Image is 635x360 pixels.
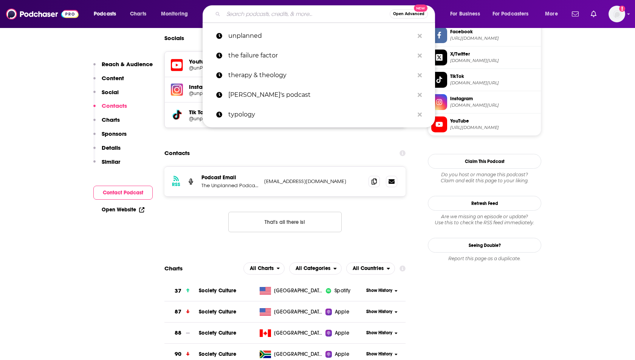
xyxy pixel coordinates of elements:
button: open menu [488,8,540,20]
span: All Charts [250,266,274,271]
span: United States [274,287,323,295]
span: South Africa [274,351,323,358]
h3: 37 [175,287,181,295]
button: Show History [364,287,400,294]
span: All Countries [353,266,384,271]
div: Report this page as a duplicate. [428,256,541,262]
a: Society Culture [199,287,236,294]
button: Open AdvancedNew [390,9,428,19]
span: Society Culture [199,330,236,336]
button: open menu [445,8,489,20]
p: Social [102,88,119,96]
button: Contacts [93,102,127,116]
a: Society Culture [199,351,236,357]
a: [GEOGRAPHIC_DATA] [257,351,326,358]
a: @unplanned__podcast [189,90,251,96]
a: typology [203,105,435,124]
span: Spotify [335,287,350,295]
button: Claim This Podcast [428,154,541,169]
a: Show notifications dropdown [569,8,582,20]
h5: Youtube [189,58,251,65]
span: Canada [274,329,323,337]
span: All Categories [296,266,330,271]
a: the failure factor [203,46,435,65]
span: YouTube [450,118,538,124]
p: Details [102,144,121,151]
span: More [545,9,558,19]
button: Refresh Feed [428,196,541,211]
h5: Instagram [189,83,251,90]
span: Podcasts [94,9,116,19]
a: Instagram[DOMAIN_NAME][URL] [431,94,538,110]
span: Instagram [450,95,538,102]
a: 37 [164,281,199,301]
span: Apple [335,308,349,316]
h2: Socials [164,31,184,45]
p: therapy & theology [228,65,414,85]
span: X/Twitter [450,51,538,57]
h2: Contacts [164,146,190,160]
span: https://www.youtube.com/@unPlanned_podcast [450,125,538,130]
a: Facebook[URL][DOMAIN_NAME] [431,27,538,43]
div: Are we missing an episode or update? Use this to check the RSS feed immediately. [428,214,541,226]
input: Search podcasts, credits, & more... [223,8,390,20]
a: Apple [325,308,364,316]
span: For Podcasters [493,9,529,19]
a: [GEOGRAPHIC_DATA] [257,308,326,316]
img: iconImage [325,288,331,294]
a: Apple [325,329,364,337]
button: open menu [88,8,126,20]
span: Facebook [450,28,538,35]
a: 88 [164,323,199,343]
p: unplanned [228,26,414,46]
button: Similar [93,158,120,172]
h2: Charts [164,265,183,272]
span: Apple [335,329,349,337]
button: Nothing here. [228,212,342,232]
a: 87 [164,301,199,322]
svg: Add a profile image [619,6,625,12]
h2: Categories [289,262,342,275]
span: Show History [366,330,392,336]
span: instagram.com/unplanned__podcast [450,102,538,108]
span: Show History [366,351,392,357]
button: open menu [156,8,198,20]
h3: RSS [172,182,180,188]
button: open menu [346,262,395,275]
button: open menu [540,8,567,20]
span: tiktok.com/@unplanned_podcast [450,80,538,86]
p: Sponsors [102,130,127,137]
div: Search podcasts, credits, & more... [210,5,442,23]
a: iconImageSpotify [325,287,364,295]
a: Seeing Double? [428,238,541,253]
p: Podcast Email [201,174,258,181]
p: Similar [102,158,120,165]
p: typology [228,105,414,124]
span: Open Advanced [393,12,424,16]
span: Apple [335,351,349,358]
a: Society Culture [199,309,236,315]
button: Show History [364,351,400,357]
p: [EMAIL_ADDRESS][DOMAIN_NAME] [264,178,362,185]
h3: 87 [175,307,181,316]
button: Details [93,144,121,158]
h5: @unplanned_podcast [189,116,251,121]
a: Show notifications dropdown [588,8,599,20]
p: lenny's podcast [228,85,414,105]
p: Charts [102,116,120,123]
a: YouTube[URL][DOMAIN_NAME] [431,116,538,132]
span: Monitoring [161,9,188,19]
button: Reach & Audience [93,61,153,74]
button: Content [93,74,124,88]
span: Show History [366,309,392,315]
span: Logged in as heidi.egloff [609,6,625,22]
button: Charts [93,116,120,130]
a: Open Website [102,206,144,213]
a: Podchaser - Follow, Share and Rate Podcasts [6,7,79,21]
button: Sponsors [93,130,127,144]
button: Social [93,88,119,102]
